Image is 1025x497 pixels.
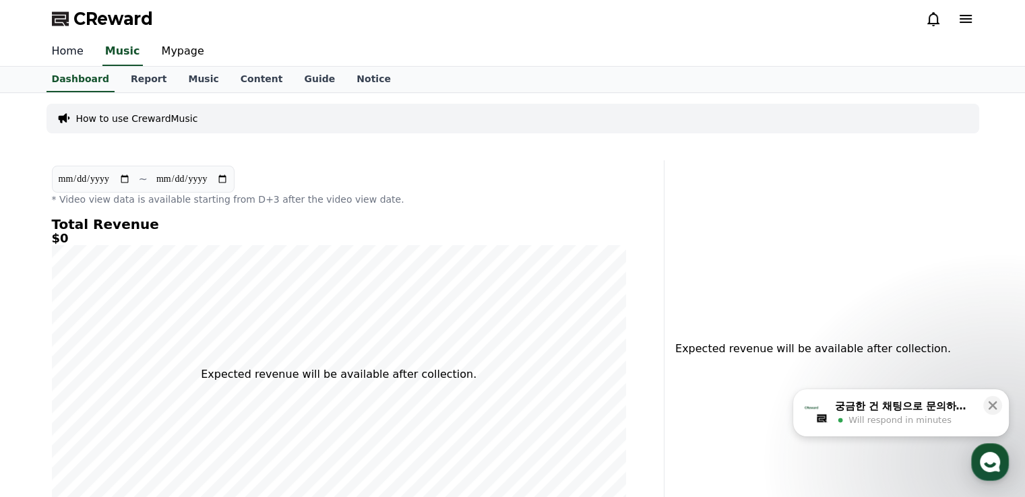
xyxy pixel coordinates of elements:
span: Settings [199,405,232,416]
a: Notice [346,67,402,92]
span: Home [34,405,58,416]
h4: Total Revenue [52,217,626,232]
p: Expected revenue will be available after collection. [675,341,943,357]
a: Report [120,67,178,92]
a: Guide [293,67,346,92]
a: Home [41,38,94,66]
a: Dashboard [46,67,115,92]
a: Music [177,67,229,92]
a: How to use CrewardMusic [76,112,198,125]
span: Messages [112,406,152,417]
h5: $0 [52,232,626,245]
p: * Video view data is available starting from D+3 after the video view date. [52,193,626,206]
a: Mypage [151,38,215,66]
a: Settings [174,385,259,419]
a: Home [4,385,89,419]
span: CReward [73,8,153,30]
a: Music [102,38,143,66]
a: Content [230,67,294,92]
p: Expected revenue will be available after collection. [201,366,476,383]
a: CReward [52,8,153,30]
p: ~ [139,171,148,187]
a: Messages [89,385,174,419]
